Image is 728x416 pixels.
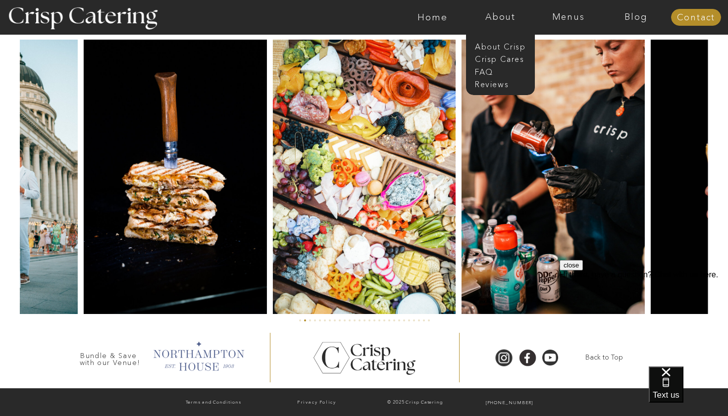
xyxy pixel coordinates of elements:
[464,398,555,408] a: [PHONE_NUMBER]
[399,12,467,22] a: Home
[671,13,721,23] a: Contact
[560,260,728,379] iframe: podium webchat widget prompt
[299,319,301,321] li: Page dot 1
[475,66,524,76] a: faq
[649,366,728,416] iframe: podium webchat widget bubble
[602,12,670,22] a: Blog
[475,53,532,63] a: Crisp Cares
[428,319,430,321] li: Page dot 27
[423,319,425,321] li: Page dot 26
[266,398,367,408] a: Privacy Policy
[76,352,144,362] h3: Bundle & Save with our Venue!
[475,79,524,88] a: Reviews
[534,12,602,22] a: Menus
[475,41,532,51] a: About Crisp
[163,398,263,408] a: Terms and Conditions
[467,12,534,22] a: About
[304,319,306,321] li: Page dot 2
